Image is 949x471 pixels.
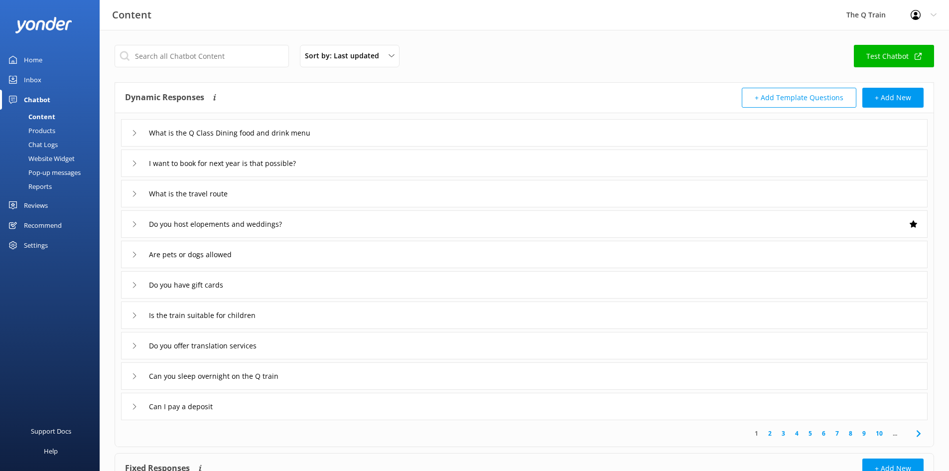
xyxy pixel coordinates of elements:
[24,195,48,215] div: Reviews
[6,124,100,138] a: Products
[817,429,830,438] a: 6
[6,179,52,193] div: Reports
[112,7,151,23] h3: Content
[305,50,385,61] span: Sort by: Last updated
[44,441,58,461] div: Help
[6,124,55,138] div: Products
[24,215,62,235] div: Recommend
[6,179,100,193] a: Reports
[24,90,50,110] div: Chatbot
[750,429,763,438] a: 1
[6,152,100,165] a: Website Widget
[854,45,934,67] a: Test Chatbot
[857,429,871,438] a: 9
[804,429,817,438] a: 5
[763,429,777,438] a: 2
[24,235,48,255] div: Settings
[31,421,71,441] div: Support Docs
[888,429,902,438] span: ...
[15,17,72,33] img: yonder-white-logo.png
[6,110,55,124] div: Content
[844,429,857,438] a: 8
[6,165,81,179] div: Pop-up messages
[6,138,100,152] a: Chat Logs
[115,45,289,67] input: Search all Chatbot Content
[6,110,100,124] a: Content
[125,88,204,108] h4: Dynamic Responses
[24,70,41,90] div: Inbox
[830,429,844,438] a: 7
[862,88,924,108] button: + Add New
[742,88,856,108] button: + Add Template Questions
[6,138,58,152] div: Chat Logs
[777,429,790,438] a: 3
[24,50,42,70] div: Home
[790,429,804,438] a: 4
[6,152,75,165] div: Website Widget
[6,165,100,179] a: Pop-up messages
[871,429,888,438] a: 10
